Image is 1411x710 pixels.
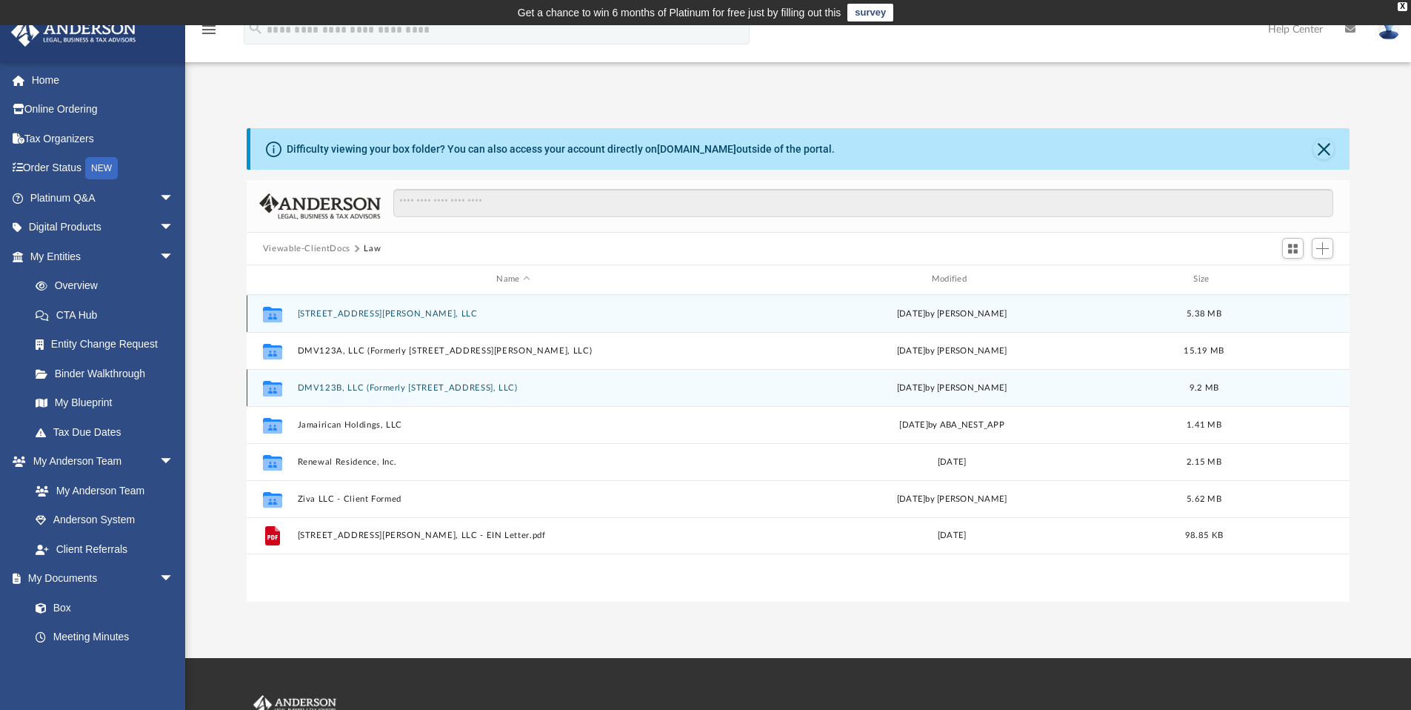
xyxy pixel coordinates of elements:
[364,242,381,256] button: Law
[21,271,196,301] a: Overview
[297,420,729,430] button: Jamairican Holdings, LLC
[21,359,196,388] a: Binder Walkthrough
[21,651,181,681] a: Forms Library
[1313,139,1334,159] button: Close
[21,388,189,418] a: My Blueprint
[10,124,196,153] a: Tax Organizers
[21,534,189,564] a: Client Referrals
[10,65,196,95] a: Home
[1185,531,1223,540] span: 98.85 KB
[657,143,736,155] a: [DOMAIN_NAME]
[896,383,925,391] span: [DATE]
[1312,238,1334,259] button: Add
[287,142,835,157] div: Difficulty viewing your box folder? You can also access your account directly on outside of the p...
[735,418,1167,431] div: [DATE] by ABA_NEST_APP
[21,593,181,623] a: Box
[297,383,729,393] button: DMV123B, LLC (Formerly [STREET_ADDRESS], LLC)
[735,273,1168,286] div: Modified
[297,494,729,504] button: Ziva LLC - Client Formed
[296,273,729,286] div: Name
[7,18,141,47] img: Anderson Advisors Platinum Portal
[735,344,1167,357] div: [DATE] by [PERSON_NAME]
[1240,273,1344,286] div: id
[159,564,189,594] span: arrow_drop_down
[200,21,218,39] i: menu
[10,242,196,271] a: My Entitiesarrow_drop_down
[10,213,196,242] a: Digital Productsarrow_drop_down
[1174,273,1233,286] div: Size
[159,447,189,477] span: arrow_drop_down
[297,346,729,356] button: DMV123A, LLC (Formerly [STREET_ADDRESS][PERSON_NAME], LLC)
[735,492,1167,505] div: [DATE] by [PERSON_NAME]
[10,447,189,477] a: My Anderson Teamarrow_drop_down
[1189,383,1218,391] span: 9.2 MB
[297,531,729,540] button: [STREET_ADDRESS][PERSON_NAME], LLC - EIN Letter.pdf
[735,455,1167,468] div: [DATE]
[1187,457,1221,465] span: 2.15 MB
[297,309,729,319] button: [STREET_ADDRESS][PERSON_NAME], LLC
[85,157,118,179] div: NEW
[1184,346,1224,354] span: 15.19 MB
[1187,494,1221,502] span: 5.62 MB
[847,4,893,21] a: survey
[253,273,290,286] div: id
[1282,238,1304,259] button: Switch to Grid View
[1187,309,1221,317] span: 5.38 MB
[10,95,196,125] a: Online Ordering
[1398,2,1407,11] div: close
[1378,19,1400,40] img: User Pic
[21,476,181,505] a: My Anderson Team
[10,153,196,184] a: Order StatusNEW
[297,457,729,467] button: Renewal Residence, Inc.
[10,183,196,213] a: Platinum Q&Aarrow_drop_down
[10,564,189,594] a: My Documentsarrow_drop_down
[1187,420,1221,428] span: 1.41 MB
[21,300,196,330] a: CTA Hub
[21,505,189,535] a: Anderson System
[735,381,1167,394] div: by [PERSON_NAME]
[159,183,189,213] span: arrow_drop_down
[21,417,196,447] a: Tax Due Dates
[247,295,1350,603] div: grid
[21,623,189,652] a: Meeting Minutes
[247,20,264,36] i: search
[159,242,189,272] span: arrow_drop_down
[21,330,196,359] a: Entity Change Request
[735,307,1167,320] div: [DATE] by [PERSON_NAME]
[200,28,218,39] a: menu
[263,242,350,256] button: Viewable-ClientDocs
[518,4,841,21] div: Get a chance to win 6 months of Platinum for free just by filling out this
[159,213,189,243] span: arrow_drop_down
[735,529,1167,543] div: [DATE]
[393,189,1333,217] input: Search files and folders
